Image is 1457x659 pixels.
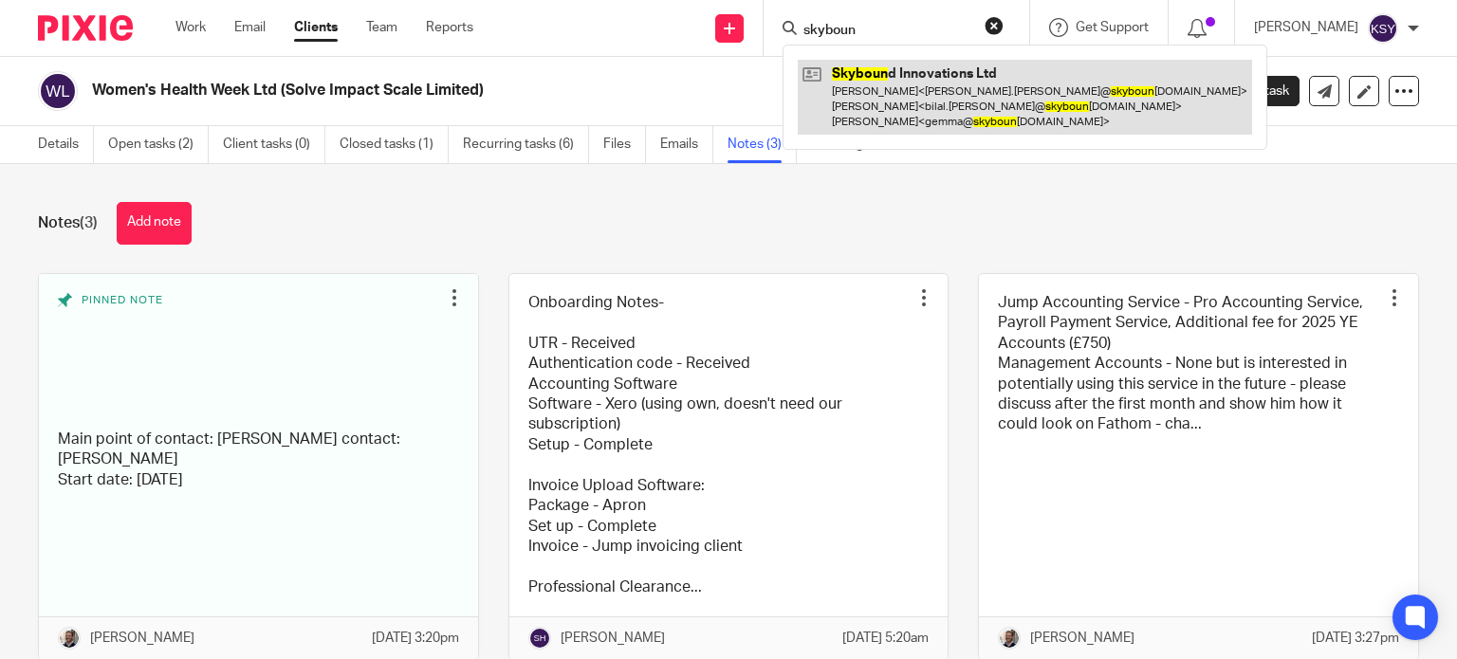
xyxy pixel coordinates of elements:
a: Team [366,18,397,37]
img: svg%3E [528,627,551,650]
a: Files [603,126,646,163]
span: Get Support [1076,21,1149,34]
a: Work [175,18,206,37]
p: [DATE] 3:27pm [1312,629,1399,648]
a: Client tasks (0) [223,126,325,163]
h1: Notes [38,213,98,233]
img: Matt%20Circle.png [58,627,81,650]
div: Pinned note [58,293,440,415]
span: (3) [80,215,98,230]
p: [PERSON_NAME] [1030,629,1134,648]
img: svg%3E [38,71,78,111]
input: Search [802,23,972,40]
button: Clear [985,16,1004,35]
a: Open tasks (2) [108,126,209,163]
a: Emails [660,126,713,163]
p: [PERSON_NAME] [90,629,194,648]
p: [PERSON_NAME] [561,629,665,648]
a: Reports [426,18,473,37]
img: svg%3E [1368,13,1398,44]
p: [DATE] 5:20am [842,629,929,648]
a: Details [38,126,94,163]
p: [PERSON_NAME] [1254,18,1358,37]
p: [DATE] 3:20pm [372,629,459,648]
a: Email [234,18,266,37]
a: Notes (3) [728,126,797,163]
a: Closed tasks (1) [340,126,449,163]
img: Pixie [38,15,133,41]
img: Matt%20Circle.png [998,627,1021,650]
a: Recurring tasks (6) [463,126,589,163]
a: Clients [294,18,338,37]
button: Add note [117,202,192,245]
h2: Women's Health Week Ltd (Solve Impact Scale Limited) [92,81,948,101]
